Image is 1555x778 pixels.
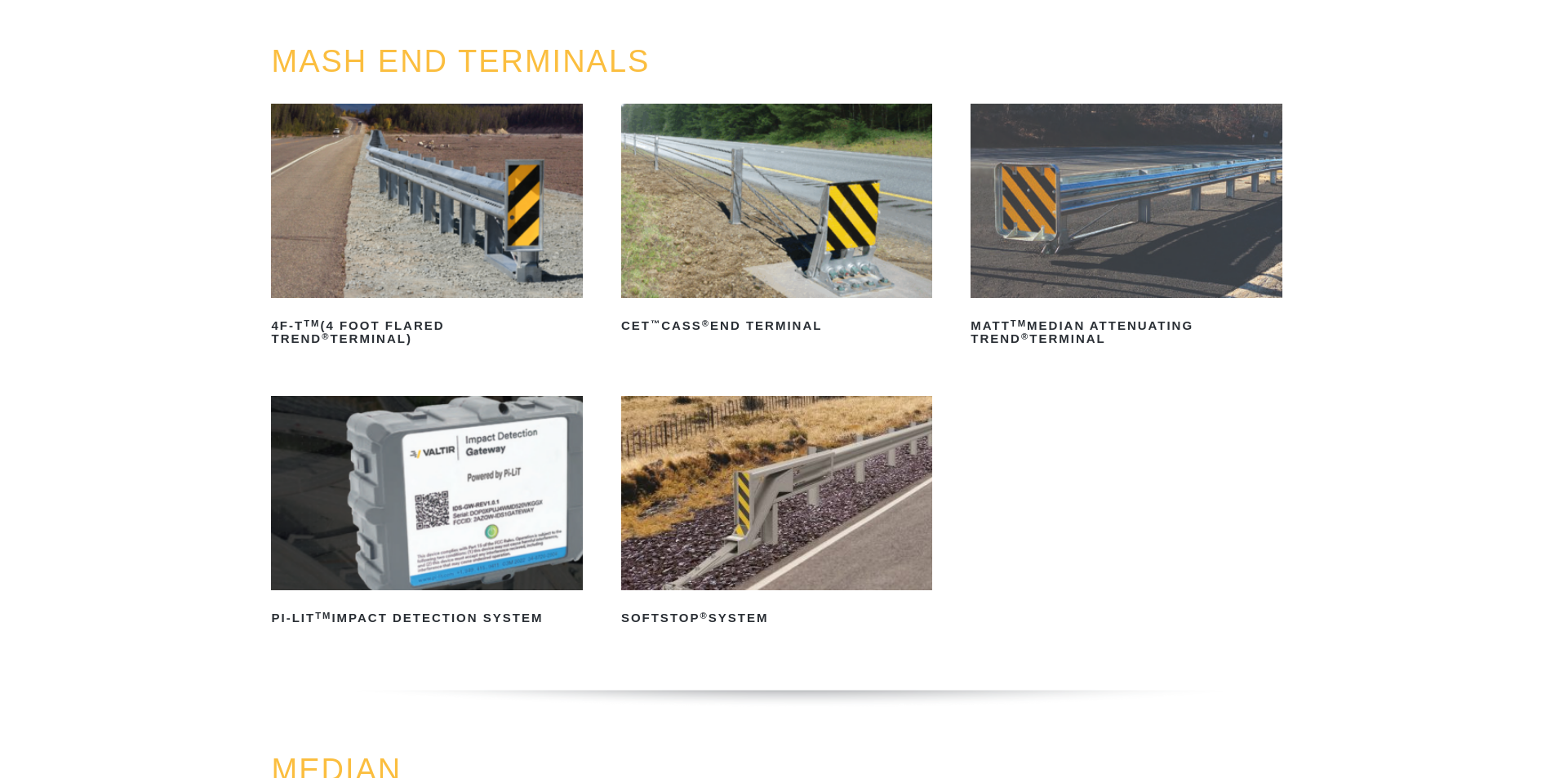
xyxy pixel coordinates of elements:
sup: ® [1021,331,1029,341]
sup: TM [1011,318,1027,328]
sup: TM [315,611,331,620]
a: MASH END TERMINALS [271,44,650,78]
h2: CET CASS End Terminal [621,313,932,339]
sup: ® [322,331,330,341]
sup: ® [700,611,708,620]
sup: ™ [651,318,661,328]
h2: SoftStop System [621,605,932,631]
a: CET™CASS®End Terminal [621,104,932,339]
h2: MATT Median Attenuating TREND Terminal [971,313,1282,352]
a: PI-LITTMImpact Detection System [271,396,582,631]
sup: TM [304,318,320,328]
a: MATTTMMedian Attenuating TREND®Terminal [971,104,1282,352]
a: SoftStop®System [621,396,932,631]
img: SoftStop System End Terminal [621,396,932,590]
h2: PI-LIT Impact Detection System [271,605,582,631]
h2: 4F-T (4 Foot Flared TREND Terminal) [271,313,582,352]
sup: ® [702,318,710,328]
a: 4F-TTM(4 Foot Flared TREND®Terminal) [271,104,582,352]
